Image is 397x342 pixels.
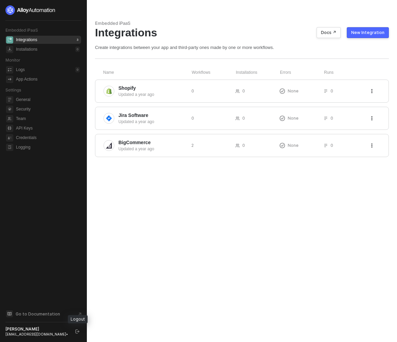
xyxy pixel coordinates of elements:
span: icon-logs [6,66,13,73]
span: icon-list [324,143,328,148]
span: Credentials [16,134,80,142]
div: Workflows [192,70,236,75]
span: General [16,96,80,104]
span: 0 [242,142,245,148]
div: Updated a year ago [118,146,186,152]
img: integration-icon [106,115,112,121]
span: Team [16,115,80,123]
img: logo [5,5,56,15]
div: Create integrations between your app and third-party ones made by one or more workflows. [95,45,389,50]
a: Knowledge Base [5,310,81,318]
span: icon-users [235,89,240,93]
div: Errors [280,70,324,75]
span: team [6,115,13,122]
span: icon-app-actions [6,76,13,83]
div: [EMAIL_ADDRESS][DOMAIN_NAME] • [5,332,69,337]
button: Docs ↗ [317,27,341,38]
div: Docs ↗ [321,30,336,35]
div: Logs [16,67,25,73]
span: icon-exclamation [280,116,285,121]
div: Name [103,70,192,75]
span: None [288,115,299,121]
span: None [288,88,299,94]
button: New Integration [347,27,389,38]
div: Updated a year ago [118,119,186,125]
span: 0 [242,88,245,94]
span: Embedded iPaaS [5,28,38,33]
img: integration-icon [106,88,112,94]
div: 3 [75,37,80,42]
span: Shopify [118,85,136,91]
div: 0 [75,67,80,72]
div: Embedded iPaaS [95,20,389,26]
div: Integrations [95,26,389,39]
div: Installations [16,47,37,52]
span: Go to Documentation [16,311,60,317]
div: App Actions [16,76,37,82]
span: documentation [6,310,13,317]
a: logo [5,5,81,15]
span: installations [6,46,13,53]
span: security [6,106,13,113]
img: integration-icon [106,142,112,149]
div: Updated a year ago [118,91,186,98]
span: Monitor [5,57,20,63]
span: api-key [6,125,13,132]
span: credentials [6,134,13,141]
div: [PERSON_NAME] [5,326,69,332]
div: Runs [324,70,371,75]
span: Settings [5,87,21,92]
span: Security [16,105,80,113]
span: API Keys [16,124,80,132]
span: icon-exclamation [280,88,285,94]
span: Logging [16,143,80,151]
span: 0 [191,115,194,121]
span: 0 [191,88,194,94]
span: icon-users [235,143,240,148]
span: 2 [191,142,194,148]
span: integrations [6,36,13,44]
span: general [6,96,13,103]
span: icon-exclamation [280,143,285,148]
span: BigCommerce [118,139,151,146]
div: New Integration [351,30,384,35]
div: Installations [236,70,280,75]
span: icon-threedots [370,89,374,93]
span: 0 [330,88,333,94]
div: Integrations [16,37,37,43]
span: 0 [330,142,333,148]
div: Logout [68,315,88,323]
span: None [288,142,299,148]
span: icon-users [235,116,240,120]
span: icon-threedots [370,116,374,120]
span: icon-list [324,116,328,120]
span: icon-threedots [370,143,374,148]
span: 0 [242,115,245,121]
span: 0 [330,115,333,121]
span: icon-list [324,89,328,93]
span: Jira Software [118,112,148,119]
span: document-arrow [76,311,83,318]
span: logging [6,144,13,151]
span: logout [75,329,79,334]
div: 0 [75,47,80,52]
